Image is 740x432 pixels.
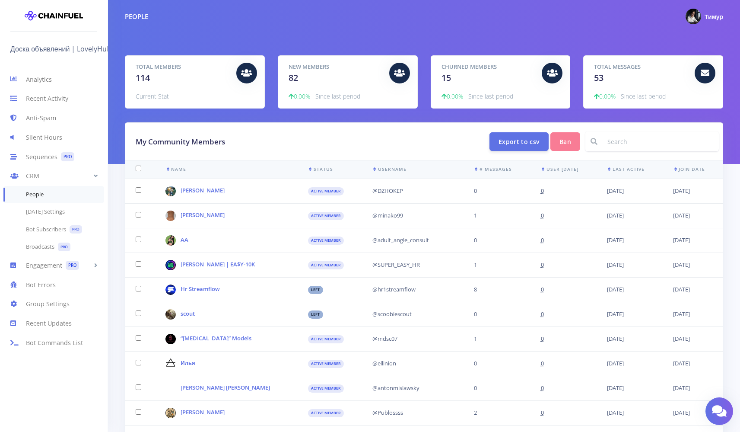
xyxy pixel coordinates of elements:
td: [DATE] [597,376,663,400]
th: Name [155,160,298,179]
td: 0 [464,351,530,376]
a: Доска объявлений | LovelyHub [10,42,117,56]
td: @antonmislawsky [362,376,464,400]
img: hr1streamflow.jpg [165,285,176,295]
span: 0.00% [441,92,463,100]
td: [DATE] [663,400,723,425]
span: 114 [136,72,150,83]
td: @minako99 [362,203,464,228]
td: [DATE] [597,326,663,351]
span: Current Stat [136,92,169,100]
th: Username [362,160,464,179]
td: [DATE] [663,277,723,302]
span: Since last period [315,92,360,100]
td: @mdsc07 [362,326,464,351]
img: adult_angle_consult.jpg [165,235,176,246]
th: Status [298,160,362,179]
div: People [125,12,148,22]
td: @SUPER_EASY_HR [362,253,464,277]
a: Илья [181,359,195,367]
td: [DATE] [663,376,723,400]
span: left [308,310,323,319]
span: 0 [541,285,544,293]
td: 1 [464,203,530,228]
img: chainfuel-logo [25,7,83,24]
span: active member [308,261,344,270]
span: active member [308,360,344,368]
td: [DATE] [597,400,663,425]
td: 8 [464,277,530,302]
a: [PERSON_NAME] [181,211,225,219]
img: scoobiescout.jpg [165,309,176,320]
span: active member [308,335,344,344]
img: antonmislawsky.jpg [165,383,176,394]
span: 0 [541,409,544,416]
td: [DATE] [663,302,723,326]
span: PRO [58,243,70,251]
a: [PERSON_NAME] [PERSON_NAME] [181,384,270,391]
td: @hr1streamflow [362,277,464,302]
button: Ban [550,132,580,151]
a: People [3,186,104,203]
td: [DATE] [597,203,663,228]
td: @DZHOKEP [362,179,464,203]
span: active member [308,237,344,245]
td: [DATE] [663,203,723,228]
td: @scoobiescout [362,302,464,326]
td: [DATE] [597,253,663,277]
td: 0 [464,179,530,203]
td: @Publossss [362,400,464,425]
span: 0 [541,187,544,195]
td: 0 [464,228,530,253]
span: 0 [541,211,544,219]
td: 0 [464,376,530,400]
span: active member [308,212,344,221]
a: AA [181,236,188,243]
h5: Churned Members [441,63,536,71]
span: 82 [289,72,298,83]
td: [DATE] [663,228,723,253]
th: Join Date [663,160,723,179]
td: [DATE] [663,326,723,351]
td: [DATE] [597,302,663,326]
img: minako99.jpg [165,211,176,221]
span: 0 [541,384,544,392]
td: [DATE] [663,253,723,277]
span: 0 [541,236,544,244]
span: Тимур [705,13,723,21]
span: active member [308,409,344,418]
span: 53 [594,72,603,83]
span: 0 [541,359,544,367]
td: [DATE] [597,228,663,253]
td: [DATE] [597,277,663,302]
a: “[MEDICAL_DATA]” Models [181,334,251,342]
td: 2 [464,400,530,425]
span: active member [308,384,344,393]
h5: Total Messages [594,63,688,71]
span: 0.00% [594,92,616,100]
a: [PERSON_NAME] [181,186,225,194]
span: active member [308,187,344,196]
a: @Ganiullin Photo Тимур [679,7,723,26]
span: 0 [541,310,544,318]
img: DZHOKEP.jpg [165,186,176,196]
span: 0 [541,261,544,269]
td: 1 [464,253,530,277]
img: mdsc07.jpg [165,334,176,344]
h3: My Community Members [136,136,476,147]
span: 0 [541,335,544,342]
input: Search [602,131,719,151]
h5: Total Members [136,63,230,71]
th: User [DATE] [530,160,597,179]
th: # Messages [464,160,530,179]
td: [DATE] [663,179,723,203]
span: PRO [66,261,79,270]
td: 1 [464,326,530,351]
img: Publossss.jpg [165,408,176,418]
td: [DATE] [597,179,663,203]
a: scout [181,310,195,317]
a: [PERSON_NAME] | EA$Y-10K [181,260,255,268]
img: SUPER_EASY_HR.jpg [165,260,176,270]
span: PRO [70,225,82,234]
td: 0 [464,302,530,326]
